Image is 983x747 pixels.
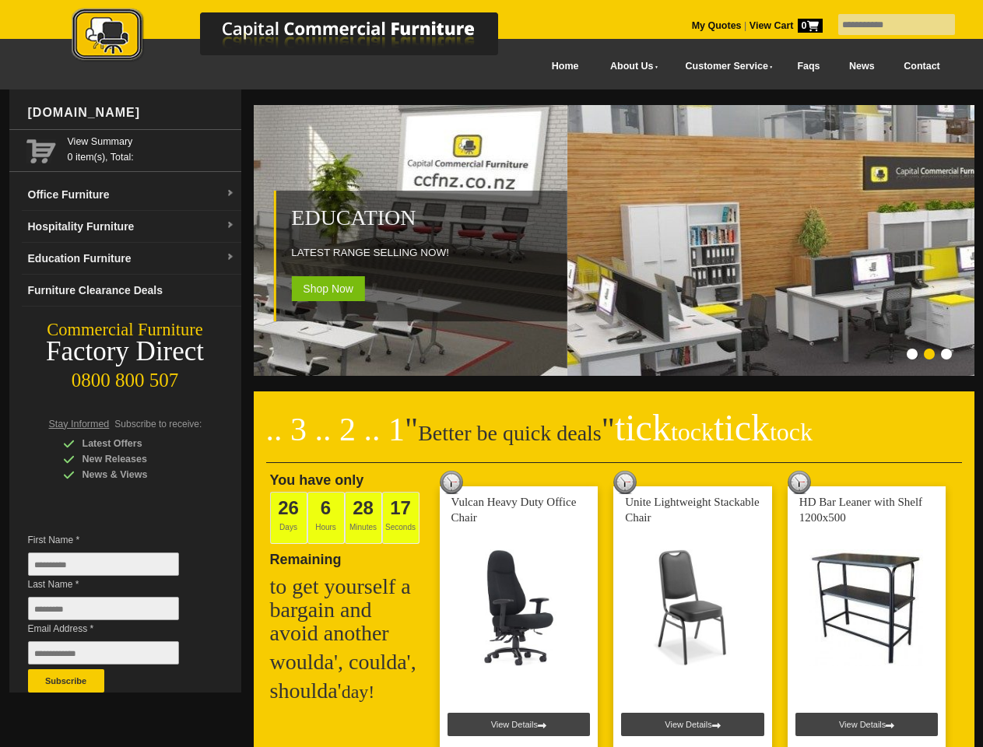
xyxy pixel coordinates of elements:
button: Subscribe [28,669,104,693]
a: View Cart0 [746,20,822,31]
span: 26 [278,497,299,518]
span: First Name * [28,532,202,548]
li: Page dot 2 [924,349,935,359]
span: day! [342,682,375,702]
span: tock [671,418,714,446]
span: You have only [270,472,364,488]
span: Shop Now [291,276,365,301]
span: Email Address * [28,621,202,637]
img: dropdown [226,253,235,262]
input: First Name * [28,552,179,576]
span: 6 [321,497,331,518]
a: Faqs [783,49,835,84]
a: About Us [593,49,668,84]
a: Customer Service [668,49,782,84]
a: Furniture Clearance Deals [22,275,241,307]
span: Stay Informed [49,419,110,430]
span: Seconds [382,492,420,544]
a: Education Furnituredropdown [22,243,241,275]
span: 0 item(s), Total: [68,134,235,163]
img: dropdown [226,189,235,198]
span: 0 [798,19,823,33]
span: 28 [353,497,374,518]
div: Commercial Furniture [9,319,241,341]
input: Email Address * [28,641,179,665]
div: News & Views [63,467,211,482]
div: New Releases [63,451,211,467]
img: tick tock deal clock [788,471,811,494]
h2: Education [291,206,559,230]
span: " [405,412,418,447]
li: Page dot 3 [941,349,952,359]
a: Hospitality Furnituredropdown [22,211,241,243]
span: Minutes [345,492,382,544]
a: Contact [889,49,954,84]
h2: to get yourself a bargain and avoid another [270,575,426,645]
span: .. 3 .. 2 .. 1 [266,412,405,447]
span: " [602,412,813,447]
span: 17 [390,497,411,518]
span: Days [270,492,307,544]
h2: shoulda' [270,679,426,703]
input: Last Name * [28,597,179,620]
a: My Quotes [692,20,742,31]
h2: Better be quick deals [266,416,962,463]
img: dropdown [226,221,235,230]
strong: View Cart [750,20,823,31]
span: Last Name * [28,577,202,592]
span: tock [770,418,813,446]
span: Remaining [270,545,342,567]
div: [DOMAIN_NAME] [22,89,241,136]
img: tick tock deal clock [440,471,463,494]
h2: woulda', coulda', [270,651,426,674]
li: Page dot 1 [907,349,918,359]
span: Subscribe to receive: [114,419,202,430]
span: Hours [307,492,345,544]
div: Latest Offers [63,436,211,451]
img: Capital Commercial Furniture Logo [29,8,574,65]
div: Factory Direct [9,341,241,363]
a: News [834,49,889,84]
span: tick tick [615,407,813,448]
p: LATEST RANGE SELLING NOW! [291,245,559,261]
a: Capital Commercial Furniture Logo [29,8,574,69]
a: Office Furnituredropdown [22,179,241,211]
a: View Summary [68,134,235,149]
div: 0800 800 507 [9,362,241,391]
img: tick tock deal clock [613,471,637,494]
